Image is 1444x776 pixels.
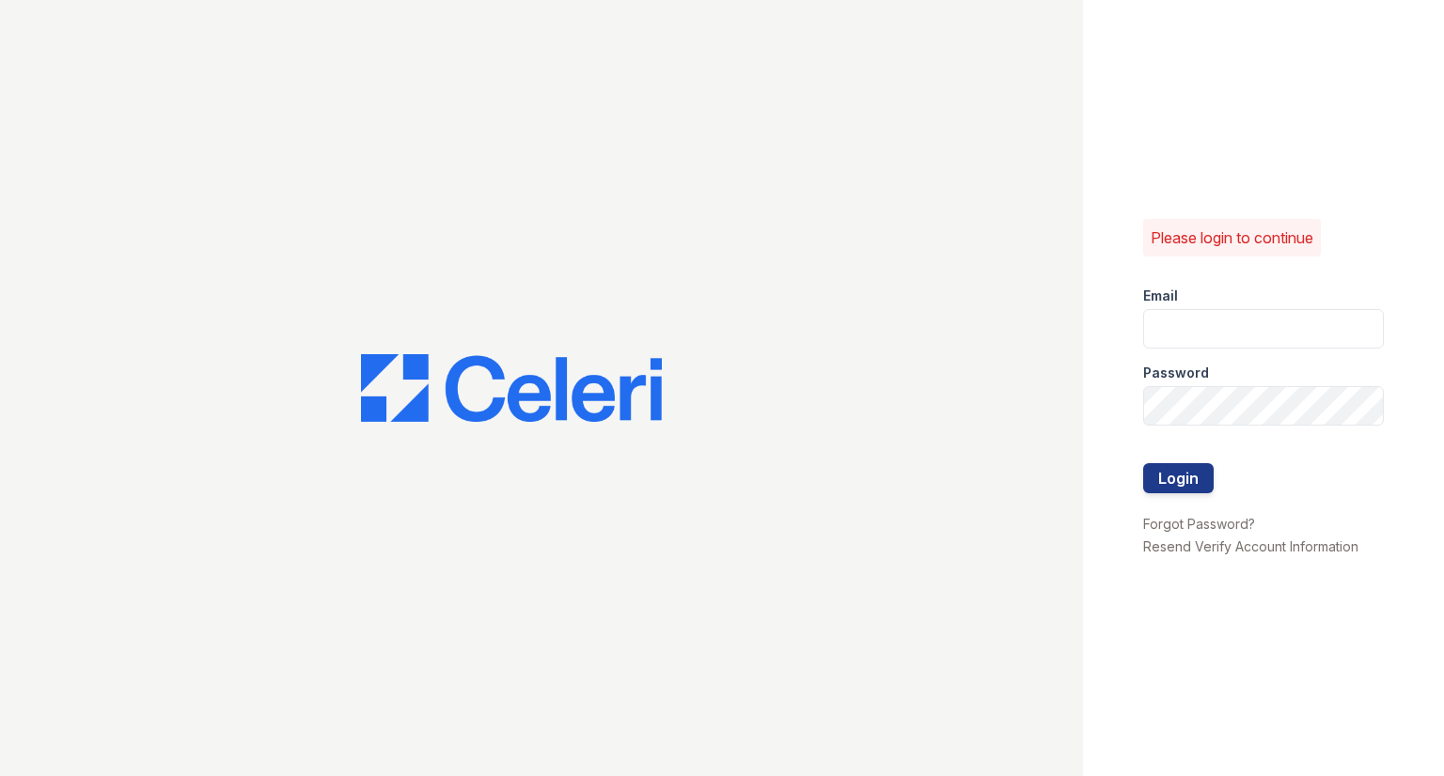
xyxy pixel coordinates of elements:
label: Email [1143,287,1178,305]
label: Password [1143,364,1209,382]
a: Resend Verify Account Information [1143,538,1358,554]
img: CE_Logo_Blue-a8612792a0a2168367f1c8372b55b34899dd931a85d93a1a3d3e32e68fde9ad4.png [361,354,662,422]
p: Please login to continue [1151,226,1313,249]
button: Login [1143,463,1214,493]
a: Forgot Password? [1143,516,1255,532]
